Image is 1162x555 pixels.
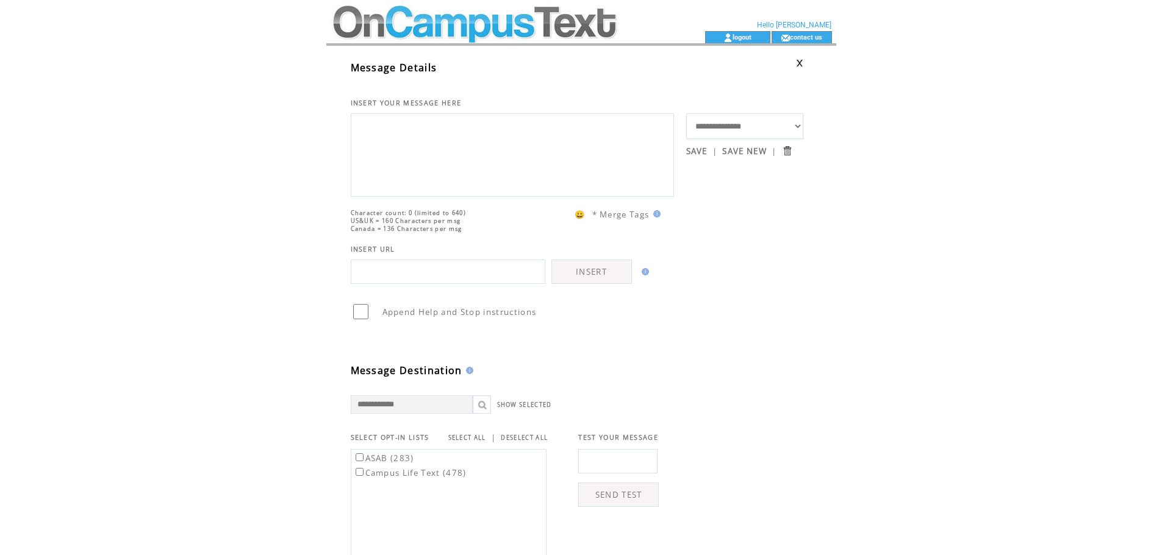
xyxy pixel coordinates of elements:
img: contact_us_icon.gif [781,33,790,43]
a: SELECT ALL [448,434,486,442]
span: SELECT OPT-IN LISTS [351,433,429,442]
a: SAVE [686,146,708,157]
img: help.gif [638,268,649,275]
span: Character count: 0 (limited to 640) [351,209,467,217]
span: 😀 [575,209,586,220]
a: SEND TEST [578,483,659,507]
span: * Merge Tags [592,209,650,220]
a: logout [733,33,751,41]
label: Campus Life Text (478) [353,467,467,478]
span: Canada = 136 Characters per msg [351,225,462,233]
span: | [772,146,776,157]
span: TEST YOUR MESSAGE [578,433,658,442]
img: account_icon.gif [723,33,733,43]
input: ASAB (283) [356,453,364,461]
input: Submit [781,145,793,157]
span: Hello [PERSON_NAME] [757,21,831,29]
a: INSERT [551,260,632,284]
img: help.gif [462,367,473,374]
span: INSERT URL [351,245,395,253]
span: INSERT YOUR MESSAGE HERE [351,99,462,107]
span: | [712,146,717,157]
input: Campus Life Text (478) [356,468,364,476]
span: Message Destination [351,364,462,377]
span: Message Details [351,61,437,74]
label: ASAB (283) [353,453,414,464]
span: Append Help and Stop instructions [382,306,537,317]
a: DESELECT ALL [501,434,548,442]
span: | [491,432,496,443]
a: SHOW SELECTED [497,401,552,409]
a: SAVE NEW [722,146,767,157]
a: contact us [790,33,822,41]
span: US&UK = 160 Characters per msg [351,217,461,225]
img: help.gif [650,210,661,217]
